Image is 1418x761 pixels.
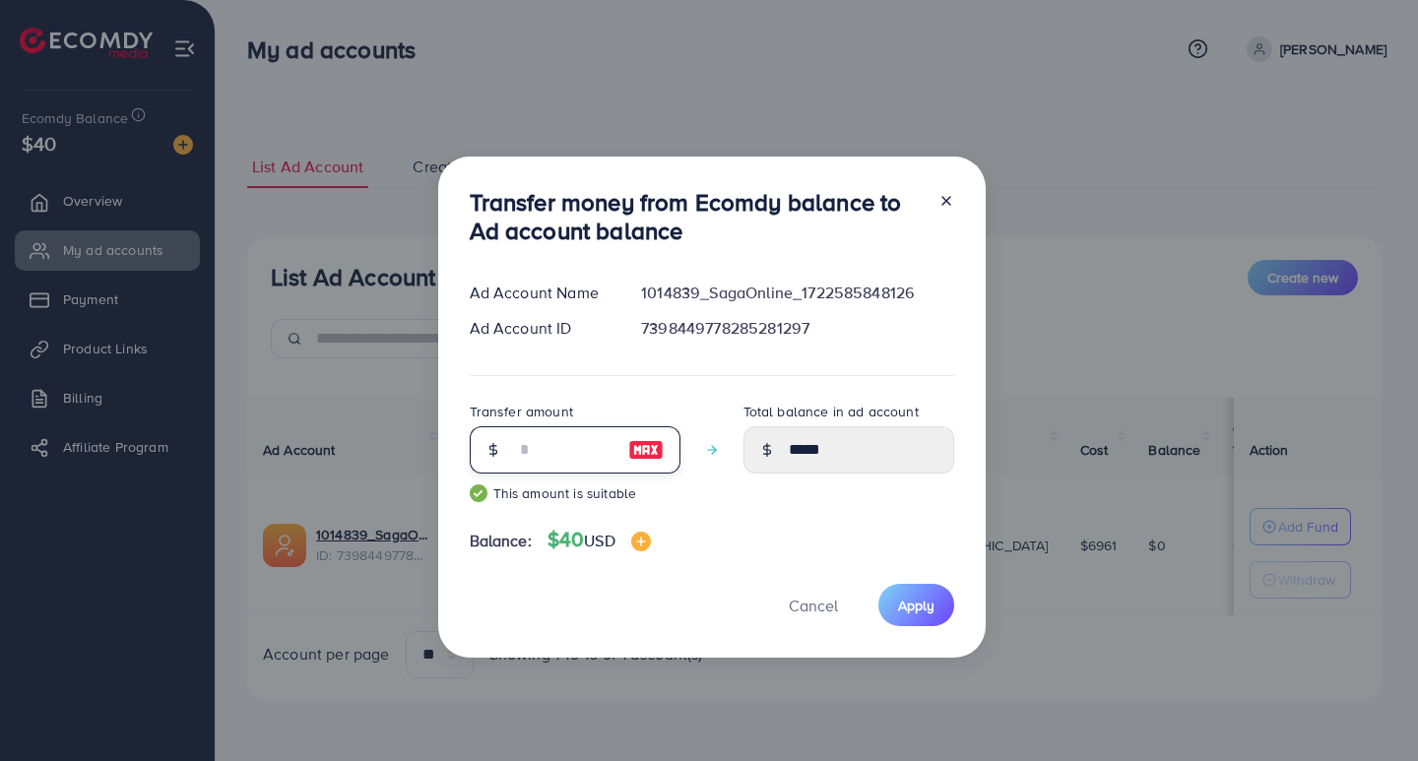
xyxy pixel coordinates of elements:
[548,528,651,552] h4: $40
[628,438,664,462] img: image
[764,584,863,626] button: Cancel
[470,188,923,245] h3: Transfer money from Ecomdy balance to Ad account balance
[1334,672,1403,746] iframe: Chat
[470,402,573,421] label: Transfer amount
[625,317,969,340] div: 7398449778285281297
[789,595,838,616] span: Cancel
[743,402,919,421] label: Total balance in ad account
[625,282,969,304] div: 1014839_SagaOnline_1722585848126
[584,530,614,551] span: USD
[454,282,626,304] div: Ad Account Name
[470,530,532,552] span: Balance:
[878,584,954,626] button: Apply
[631,532,651,551] img: image
[454,317,626,340] div: Ad Account ID
[898,596,935,615] span: Apply
[470,484,487,502] img: guide
[470,483,680,503] small: This amount is suitable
